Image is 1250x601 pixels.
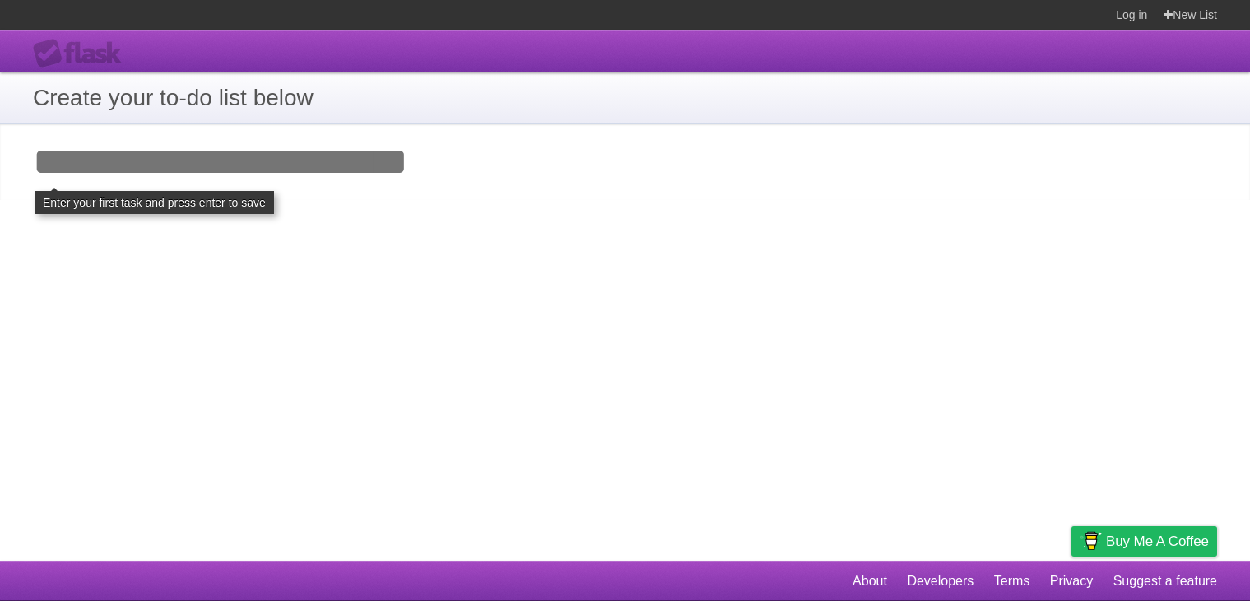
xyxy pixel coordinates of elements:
[907,566,974,597] a: Developers
[853,566,887,597] a: About
[1080,527,1102,555] img: Buy me a coffee
[1050,566,1093,597] a: Privacy
[994,566,1030,597] a: Terms
[33,81,1217,115] h1: Create your to-do list below
[1106,527,1209,556] span: Buy me a coffee
[1071,526,1217,557] a: Buy me a coffee
[1113,566,1217,597] a: Suggest a feature
[33,39,132,68] div: Flask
